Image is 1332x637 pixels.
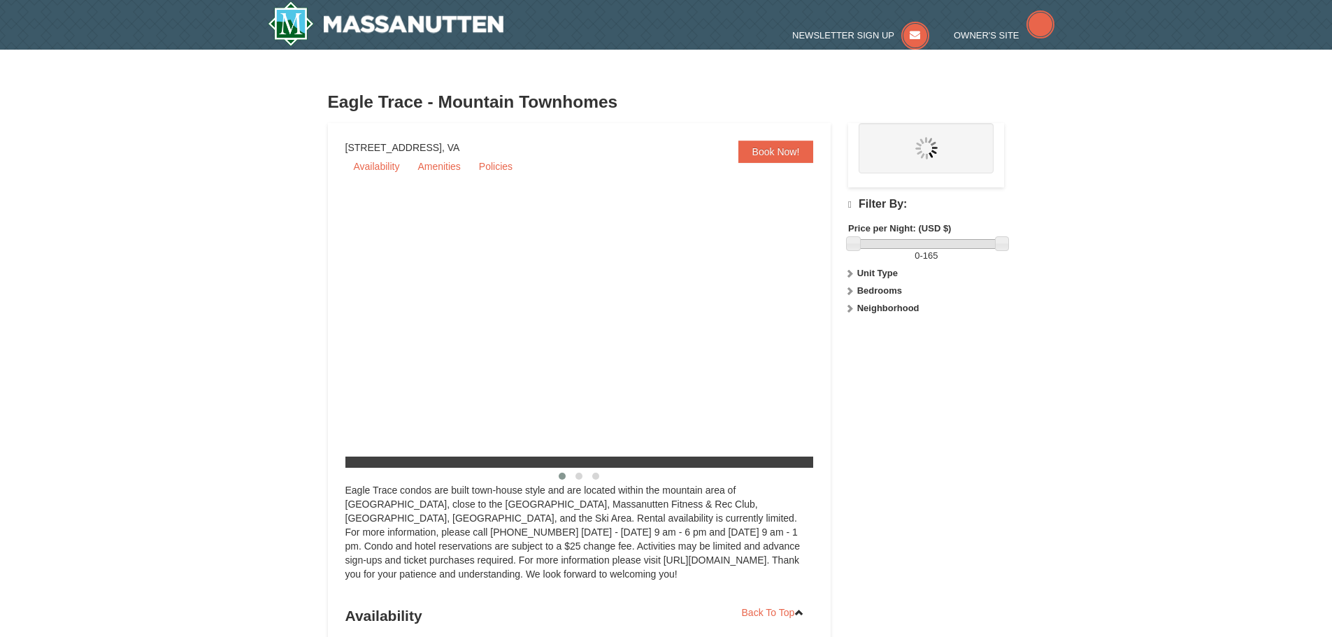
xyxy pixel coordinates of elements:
[954,30,1019,41] span: Owner's Site
[915,137,938,159] img: wait.gif
[954,30,1054,41] a: Owner's Site
[848,249,1004,263] label: -
[923,250,938,261] span: 165
[915,250,919,261] span: 0
[857,285,902,296] strong: Bedrooms
[848,198,1004,211] h4: Filter By:
[268,1,504,46] a: Massanutten Resort
[792,30,894,41] span: Newsletter Sign Up
[345,483,814,595] div: Eagle Trace condos are built town-house style and are located within the mountain area of [GEOGRA...
[345,602,814,630] h3: Availability
[857,303,919,313] strong: Neighborhood
[471,156,521,177] a: Policies
[409,156,468,177] a: Amenities
[857,268,898,278] strong: Unit Type
[328,88,1005,116] h3: Eagle Trace - Mountain Townhomes
[268,1,504,46] img: Massanutten Resort Logo
[738,141,814,163] a: Book Now!
[733,602,814,623] a: Back To Top
[345,156,408,177] a: Availability
[792,30,929,41] a: Newsletter Sign Up
[848,223,951,234] strong: Price per Night: (USD $)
